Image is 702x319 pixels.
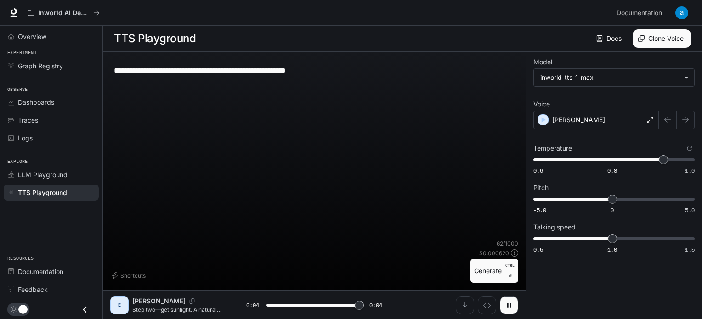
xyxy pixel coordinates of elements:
[18,285,48,294] span: Feedback
[617,7,662,19] span: Documentation
[685,246,695,253] span: 1.5
[533,101,550,107] p: Voice
[533,224,576,230] p: Talking speed
[534,69,694,86] div: inworld-tts-1-max
[552,115,605,124] p: [PERSON_NAME]
[673,4,691,22] button: User avatar
[4,281,99,297] a: Feedback
[533,145,572,151] p: Temperature
[18,170,68,179] span: LLM Playground
[18,97,54,107] span: Dashboards
[594,29,625,48] a: Docs
[132,297,186,306] p: [PERSON_NAME]
[4,112,99,128] a: Traces
[186,298,198,304] button: Copy Voice ID
[18,188,67,197] span: TTS Playground
[4,94,99,110] a: Dashboards
[505,263,515,274] p: CTRL +
[533,167,543,174] span: 0.6
[246,301,259,310] span: 0:04
[18,133,33,143] span: Logs
[4,263,99,280] a: Documentation
[478,296,496,314] button: Inspect
[505,263,515,279] p: ⏎
[4,130,99,146] a: Logs
[633,29,691,48] button: Clone Voice
[18,61,63,71] span: Graph Registry
[18,267,63,276] span: Documentation
[497,240,518,247] p: 62 / 1000
[456,296,474,314] button: Download audio
[114,29,196,48] h1: TTS Playground
[18,304,28,314] span: Dark mode toggle
[112,298,127,313] div: E
[4,58,99,74] a: Graph Registry
[533,206,546,214] span: -5.0
[110,268,149,283] button: Shortcuts
[18,32,46,41] span: Overview
[611,206,614,214] span: 0
[132,306,224,313] p: Step two—get sunlight. A natural reset for your mind and body.
[369,301,382,310] span: 0:04
[18,115,38,125] span: Traces
[607,167,617,174] span: 0.8
[479,249,509,257] p: $ 0.000620
[675,6,688,19] img: User avatar
[533,185,549,191] p: Pitch
[533,246,543,253] span: 0.5
[4,167,99,183] a: LLM Playground
[4,28,99,45] a: Overview
[685,167,695,174] span: 1.0
[533,59,552,65] p: Model
[74,300,95,319] button: Close drawer
[685,143,695,153] button: Reset to default
[607,246,617,253] span: 1.0
[540,73,679,82] div: inworld-tts-1-max
[470,259,518,283] button: GenerateCTRL +⏎
[38,9,90,17] p: Inworld AI Demos
[24,4,104,22] button: All workspaces
[685,206,695,214] span: 5.0
[4,185,99,201] a: TTS Playground
[613,4,669,22] a: Documentation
